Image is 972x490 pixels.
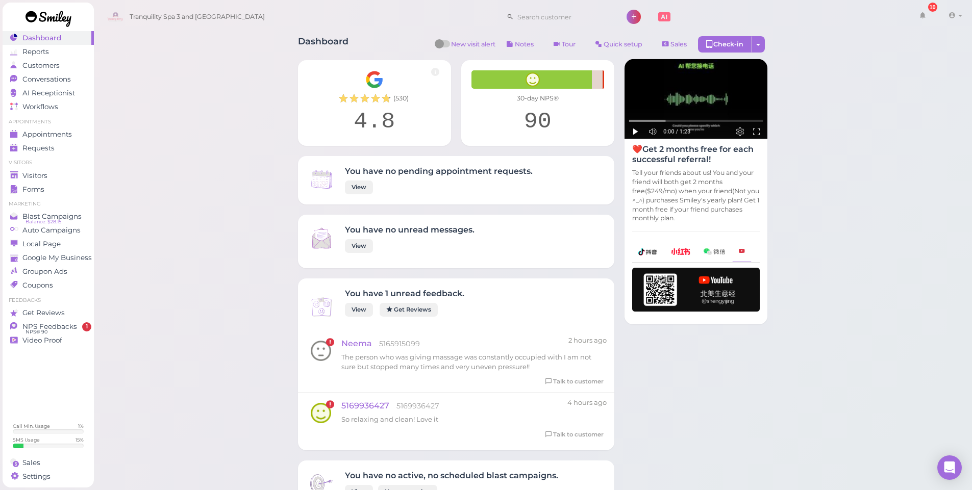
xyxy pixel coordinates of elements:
[22,226,81,235] span: Auto Campaigns
[26,218,61,226] span: Balance: $28.15
[698,36,752,53] div: Check-in
[632,168,760,223] p: Tell your friends about us! You and your friend will both get 2 months free($249/mo) when your fr...
[13,436,40,443] div: SMS Usage
[380,303,438,317] a: Get Reviews
[3,169,94,183] a: Visitors
[22,61,60,70] span: Customers
[341,415,607,424] div: So relaxing and clean! Love it
[308,108,441,136] div: 4.8
[3,320,94,333] a: NPS Feedbacks NPS® 90 1
[3,127,94,141] a: Appointments
[22,89,75,97] span: AI Receptionist
[928,3,937,12] div: 10
[451,40,495,55] span: New visit alert
[632,144,760,164] h4: ❤️Get 2 months free for each successful referral!
[542,376,607,387] a: Talk to customer
[514,9,613,25] input: Search customer
[22,336,62,345] span: Video Proof
[671,248,690,255] img: xhs-786d23addd57f6a2be217d5a65f4ab6b.png
[587,36,651,53] a: Quick setup
[365,70,384,89] img: Google__G__Logo-edd0e34f60d7ca4a2f4ece79cff21ae3.svg
[308,225,335,251] img: Inbox
[3,72,94,86] a: Conversations
[22,240,61,248] span: Local Page
[78,423,84,429] div: 1 %
[670,40,687,48] span: Sales
[625,59,767,139] img: AI receptionist
[3,265,94,278] a: Groupon Ads
[298,36,348,55] h1: Dashboard
[3,183,94,196] a: Forms
[22,281,53,290] span: Coupons
[345,225,475,235] h4: You have no unread messages.
[3,210,94,223] a: Blast Campaigns Balance: $28.15
[22,308,65,317] span: Get Reviews
[568,336,607,345] div: 09/06 05:03pm
[130,3,265,31] span: Tranquility Spa 3 and [GEOGRAPHIC_DATA]
[22,458,40,467] span: Sales
[13,423,50,429] div: Call Min. Usage
[3,306,94,320] a: Get Reviews
[22,185,44,194] span: Forms
[638,248,658,255] img: douyin-2727e60b7b0d5d1bbe969c21619e8014.png
[545,36,584,53] a: Tour
[22,34,61,42] span: Dashboard
[22,130,72,139] span: Appointments
[396,401,439,410] span: 5169936427
[308,166,335,193] img: Inbox
[345,239,373,253] a: View
[567,398,607,407] div: 09/06 03:59pm
[22,75,71,84] span: Conversations
[22,144,55,152] span: Requests
[3,59,94,72] a: Customers
[22,267,67,276] span: Groupon Ads
[341,401,389,410] span: 5169936427
[3,237,94,251] a: Local Page
[22,102,58,111] span: Workflows
[82,322,91,331] span: 1
[341,352,607,371] div: The person who was giving massage was constantly occupied with I am not sure but stopped many tim...
[22,472,51,481] span: Settings
[3,141,94,155] a: Requests
[22,171,47,180] span: Visitors
[393,94,409,103] span: ( 530 )
[654,36,695,53] a: Sales
[22,322,77,331] span: NPS Feedbacks
[3,278,94,292] a: Coupons
[542,429,607,440] a: Talk to customer
[22,47,49,56] span: Reports
[3,470,94,483] a: Settings
[3,456,94,470] a: Sales
[3,45,94,59] a: Reports
[498,36,542,53] button: Notes
[22,212,82,221] span: Blast Campaigns
[632,268,760,312] img: youtube-h-92280983ece59b2848f85fc261e8ffad.png
[471,94,604,103] div: 30-day NPS®
[3,100,94,114] a: Workflows
[345,180,373,194] a: View
[345,303,373,317] a: View
[3,118,94,125] li: Appointments
[345,166,533,176] h4: You have no pending appointment requests.
[345,471,558,480] h4: You have no active, no scheduled blast campaigns.
[3,223,94,237] a: Auto Campaigns
[22,253,92,262] span: Google My Business
[3,297,94,304] li: Feedbacks
[379,339,420,348] span: 5165915099
[3,86,94,100] a: AI Receptionist
[471,108,604,136] div: 90
[3,31,94,45] a: Dashboard
[3,251,94,265] a: Google My Business
[341,339,372,348] span: Neema
[26,328,47,336] span: NPS® 90
[345,289,464,298] h4: You have 1 unread feedback.
[3,200,94,208] li: Marketing
[704,248,725,255] img: wechat-a99521bb4f7854bbf8f190d1356e2cdb.png
[3,159,94,166] li: Visitors
[3,333,94,347] a: Video Proof
[937,455,962,480] div: Open Intercom Messenger
[76,436,84,443] div: 15 %
[308,294,335,320] img: Inbox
